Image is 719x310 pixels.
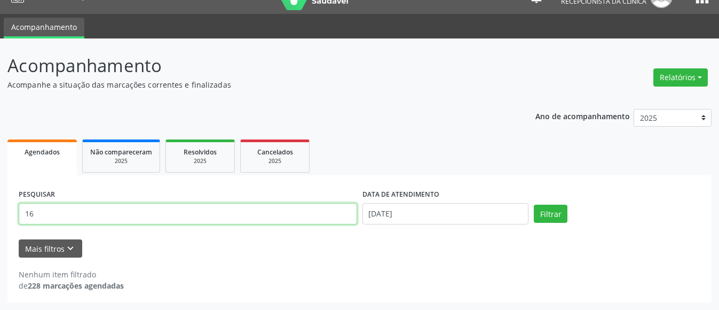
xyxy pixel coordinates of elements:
[28,281,124,291] strong: 228 marcações agendadas
[653,68,708,87] button: Relatórios
[362,203,529,224] input: Selecione um intervalo
[248,157,302,165] div: 2025
[65,243,76,254] i: keyboard_arrow_down
[19,187,55,203] label: PESQUISAR
[90,157,152,165] div: 2025
[173,157,227,165] div: 2025
[534,205,567,223] button: Filtrar
[4,18,84,38] a: Acompanhamento
[7,52,500,79] p: Acompanhamento
[535,109,630,122] p: Ano de acompanhamento
[7,79,500,90] p: Acompanhe a situação das marcações correntes e finalizadas
[19,239,82,258] button: Mais filtroskeyboard_arrow_down
[90,148,152,157] span: Não compareceram
[257,148,293,157] span: Cancelados
[19,269,124,280] div: Nenhum item filtrado
[19,280,124,291] div: de
[362,187,439,203] label: DATA DE ATENDIMENTO
[19,203,357,224] input: Nome, CNS
[184,148,217,157] span: Resolvidos
[25,148,60,157] span: Agendados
